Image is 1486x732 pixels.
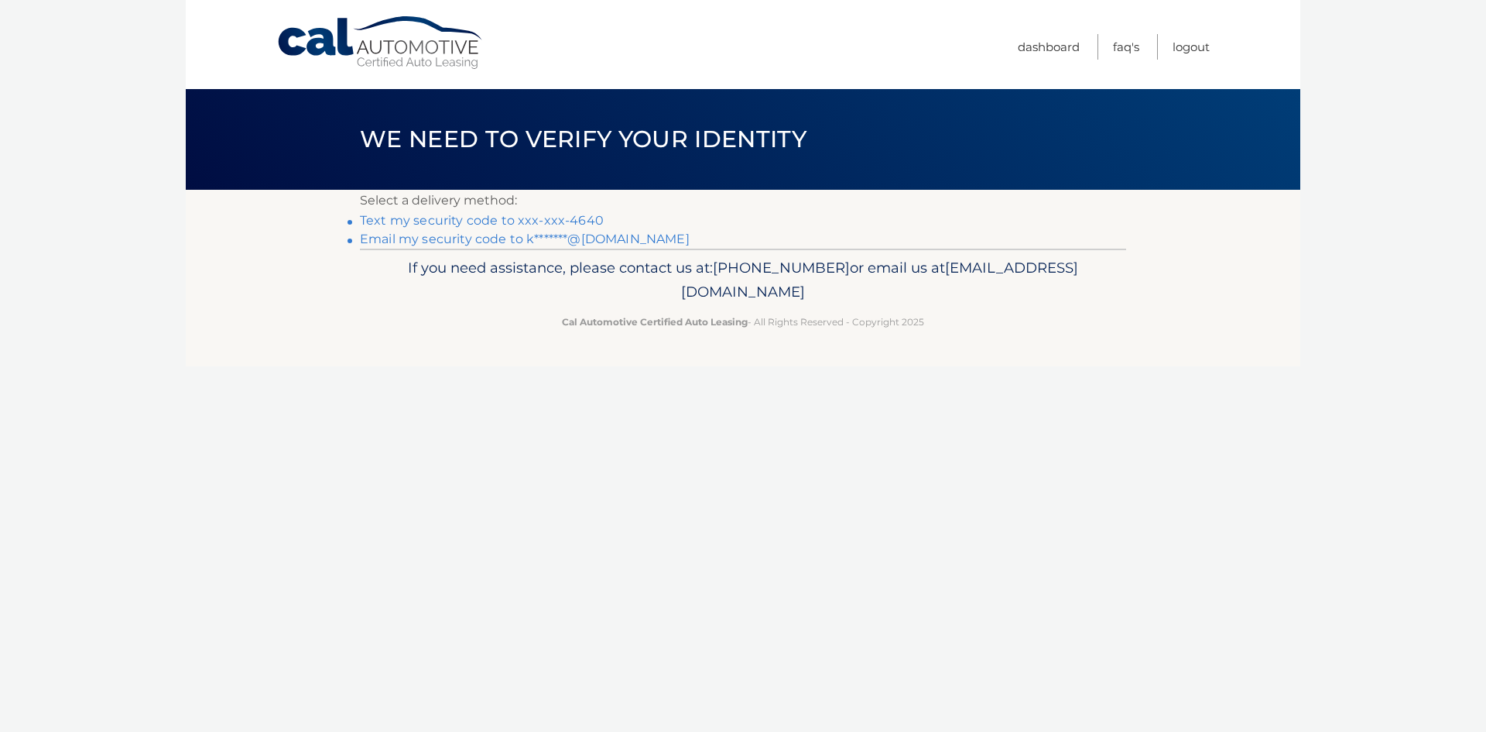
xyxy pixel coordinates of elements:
[360,190,1126,211] p: Select a delivery method:
[562,316,748,328] strong: Cal Automotive Certified Auto Leasing
[360,213,604,228] a: Text my security code to xxx-xxx-4640
[1113,34,1139,60] a: FAQ's
[370,314,1116,330] p: - All Rights Reserved - Copyright 2025
[370,256,1116,305] p: If you need assistance, please contact us at: or email us at
[1173,34,1210,60] a: Logout
[1018,34,1080,60] a: Dashboard
[276,15,485,70] a: Cal Automotive
[713,259,850,277] span: [PHONE_NUMBER]
[360,125,806,153] span: We need to verify your identity
[360,232,690,246] a: Email my security code to k*******@[DOMAIN_NAME]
